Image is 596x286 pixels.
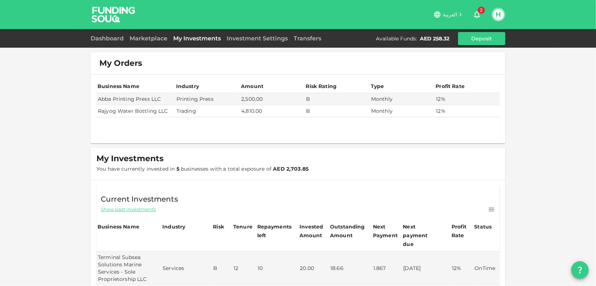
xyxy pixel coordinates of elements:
div: Next payment due [403,222,440,249]
div: Status [474,222,493,231]
td: 18.66 [329,251,372,285]
a: Investment Settings [224,35,291,42]
button: Deposit [458,32,505,45]
div: Type [371,82,385,91]
div: Next Payment [373,222,401,240]
div: AED 258.32 [420,35,449,42]
div: Outstanding Amount [330,222,366,240]
div: Repayments left [257,222,294,240]
td: OnTime [473,251,500,285]
a: Transfers [291,35,324,42]
td: Services [161,251,212,285]
td: 20.00 [298,251,329,285]
div: Profit Rate [436,82,465,91]
td: Terminal Subsea Solutions Marine Services - Sole Proprietorship LLC [96,251,161,285]
td: 12% [435,105,500,117]
strong: AED 2,703.85 [273,166,309,172]
div: Tenure [233,222,253,231]
td: B [305,105,370,117]
span: 2 [478,7,485,14]
div: Risk [213,222,227,231]
td: Printing Press [175,93,240,105]
span: العربية [443,11,457,18]
a: Marketplace [127,35,170,42]
td: Abba Printing Press LLC [96,93,175,105]
span: Show past investments [101,206,156,213]
button: 2 [470,7,484,22]
span: My Investments [96,154,164,164]
div: Invested Amount [299,222,328,240]
strong: 5 [176,166,179,172]
a: My Investments [170,35,224,42]
td: 12 [232,251,256,285]
td: 12% [450,251,473,285]
td: 12% [435,93,500,105]
td: Rajyog Water Bottling LLC [96,105,175,117]
div: Amount [241,82,263,91]
div: Business Name [98,82,139,91]
div: Business Name [98,222,139,231]
td: Trading [175,105,240,117]
div: Profit Rate [452,222,472,240]
button: question [571,261,589,279]
span: Current Investments [101,193,178,205]
td: Monthly [370,93,434,105]
a: Dashboard [91,35,127,42]
div: Available Funds : [376,35,417,42]
td: 4,810.00 [240,105,305,117]
td: [DATE] [402,251,451,285]
div: Industry [162,222,185,231]
button: H [493,9,504,20]
td: 2,500.00 [240,93,305,105]
span: My Orders [99,58,142,68]
td: 1.867 [372,251,402,285]
td: Monthly [370,105,434,117]
div: Industry [176,82,199,91]
td: B [212,251,232,285]
span: You have currently invested in businesses with a total exposure of [96,166,309,172]
td: B [305,93,370,105]
td: 10 [256,251,299,285]
div: Risk Rating [306,82,337,91]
